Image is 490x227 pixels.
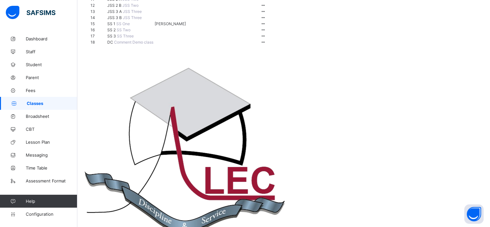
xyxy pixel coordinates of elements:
[26,127,77,132] span: CBT
[122,3,139,8] span: JSS Two
[26,62,77,67] span: Student
[26,49,77,54] span: Staff
[26,36,77,41] span: Dashboard
[26,178,77,183] span: Assessment Format
[114,40,153,45] span: Comment Demo class
[116,21,130,26] span: SS One
[6,6,55,19] img: safsims
[107,21,116,26] span: SS 1
[107,27,117,32] span: SS 2
[90,9,106,14] td: 13
[26,212,77,217] span: Configuration
[464,204,484,224] button: Open asap
[107,34,117,38] span: SS 3
[26,165,77,170] span: Time Table
[90,21,106,26] td: 15
[117,27,130,32] span: SS Two
[107,9,123,14] span: JSS 3 A
[90,15,106,20] td: 14
[90,39,106,45] td: 18
[123,9,142,14] span: JSS Three
[107,40,114,45] span: DC
[90,27,106,33] td: 16
[90,3,106,8] td: 12
[117,34,134,38] span: SS Three
[27,101,77,106] span: Classes
[107,15,123,20] span: JSS 3 B
[26,139,77,145] span: Lesson Plan
[155,21,186,26] span: [PERSON_NAME]
[107,3,122,8] span: JSS 2 B
[90,33,106,39] td: 17
[26,114,77,119] span: Broadsheet
[26,199,77,204] span: Help
[26,88,77,93] span: Fees
[26,152,77,158] span: Messaging
[123,15,142,20] span: JSS Three
[26,75,77,80] span: Parent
